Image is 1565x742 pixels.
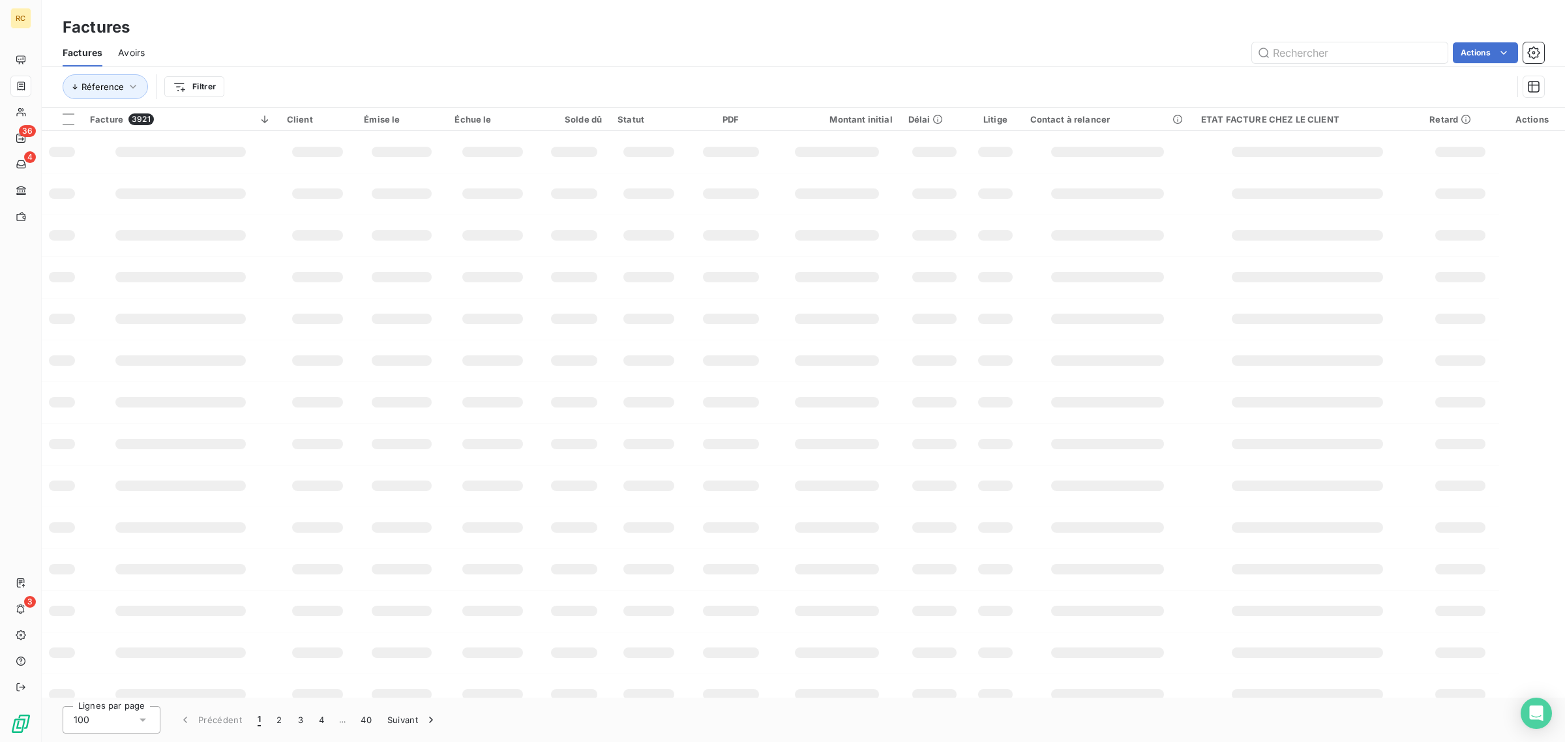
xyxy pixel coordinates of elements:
[10,713,31,734] img: Logo LeanPay
[118,46,145,59] span: Avoirs
[781,114,892,125] div: Montant initial
[24,596,36,608] span: 3
[269,706,290,734] button: 2
[1453,42,1518,63] button: Actions
[618,114,680,125] div: Statut
[908,114,961,125] div: Délai
[250,706,269,734] button: 1
[1507,114,1557,125] div: Actions
[546,114,602,125] div: Solde dû
[976,114,1014,125] div: Litige
[287,114,348,125] div: Client
[290,706,311,734] button: 3
[332,709,353,730] span: …
[10,8,31,29] div: RC
[353,706,380,734] button: 40
[171,706,250,734] button: Précédent
[63,74,148,99] button: Réference
[1252,42,1448,63] input: Rechercher
[1030,114,1185,125] div: Contact à relancer
[74,713,89,726] span: 100
[24,151,36,163] span: 4
[19,125,36,137] span: 36
[380,706,445,734] button: Suivant
[311,706,332,734] button: 4
[1521,698,1552,729] div: Open Intercom Messenger
[364,114,439,125] div: Émise le
[696,114,766,125] div: PDF
[1429,114,1491,125] div: Retard
[82,82,124,92] span: Réference
[455,114,530,125] div: Échue le
[128,113,154,125] span: 3921
[164,76,224,97] button: Filtrer
[63,16,130,39] h3: Factures
[63,46,102,59] span: Factures
[258,713,261,726] span: 1
[1201,114,1414,125] div: ETAT FACTURE CHEZ LE CLIENT
[90,114,123,125] span: Facture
